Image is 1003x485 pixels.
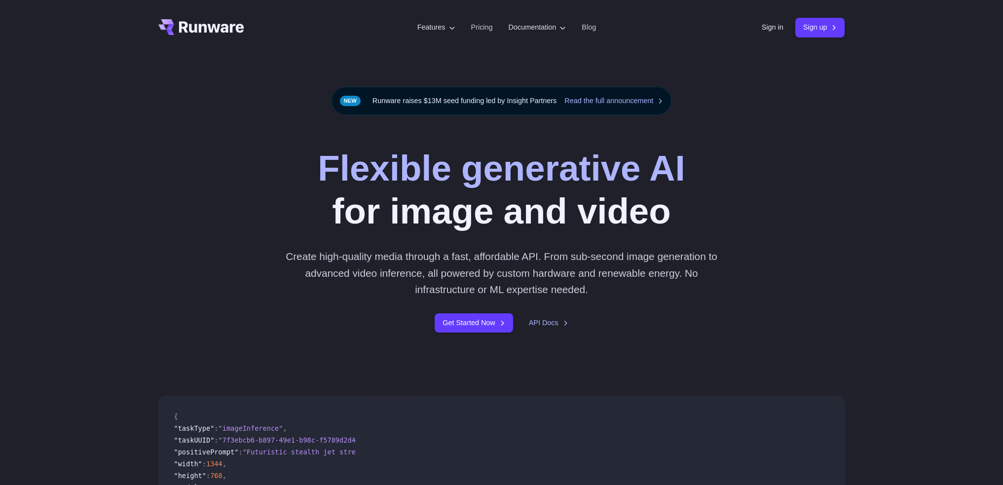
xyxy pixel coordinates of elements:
a: API Docs [529,317,568,329]
span: "taskUUID" [174,436,215,444]
a: Go to / [158,19,244,35]
span: "positivePrompt" [174,448,239,456]
a: Read the full announcement [564,95,663,107]
span: , [283,424,287,432]
span: : [238,448,242,456]
label: Documentation [509,22,566,33]
span: "height" [174,472,206,480]
span: "width" [174,460,202,468]
span: { [174,412,178,420]
p: Create high-quality media through a fast, affordable API. From sub-second image generation to adv... [282,248,721,298]
span: : [202,460,206,468]
span: 1344 [206,460,223,468]
div: Runware raises $13M seed funding led by Insight Partners [332,87,672,115]
span: "taskType" [174,424,215,432]
a: Blog [582,22,596,33]
h1: for image and video [318,147,685,232]
a: Get Started Now [435,313,513,333]
span: : [206,472,210,480]
strong: Flexible generative AI [318,148,685,188]
span: : [214,424,218,432]
span: 768 [210,472,223,480]
a: Sign up [795,18,845,37]
span: , [223,472,226,480]
label: Features [417,22,455,33]
span: "7f3ebcb6-b897-49e1-b98c-f5789d2d40d7" [219,436,372,444]
span: : [214,436,218,444]
span: , [223,460,226,468]
a: Pricing [471,22,493,33]
span: "imageInference" [219,424,283,432]
a: Sign in [762,22,783,33]
span: "Futuristic stealth jet streaking through a neon-lit cityscape with glowing purple exhaust" [243,448,610,456]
